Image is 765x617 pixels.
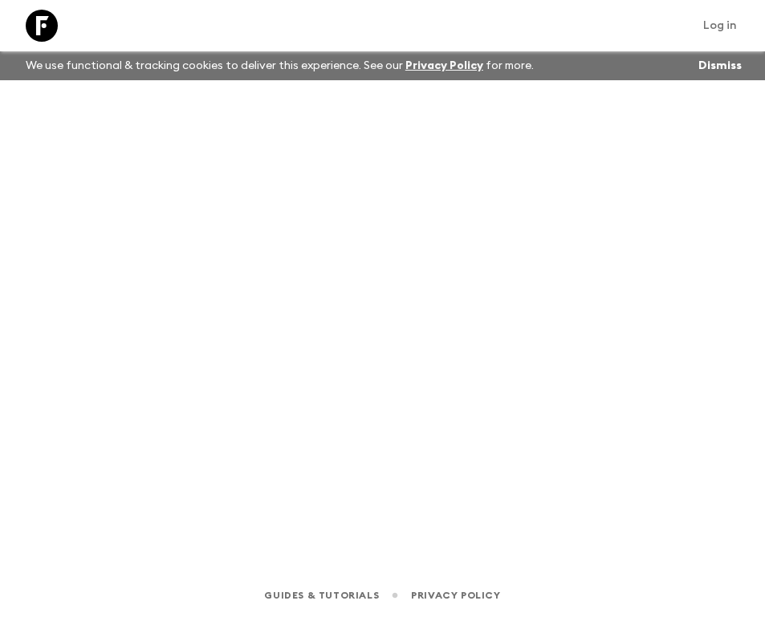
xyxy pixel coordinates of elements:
[264,587,379,604] a: Guides & Tutorials
[694,14,746,37] a: Log in
[694,55,746,77] button: Dismiss
[19,51,540,80] p: We use functional & tracking cookies to deliver this experience. See our for more.
[405,60,483,71] a: Privacy Policy
[411,587,500,604] a: Privacy Policy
